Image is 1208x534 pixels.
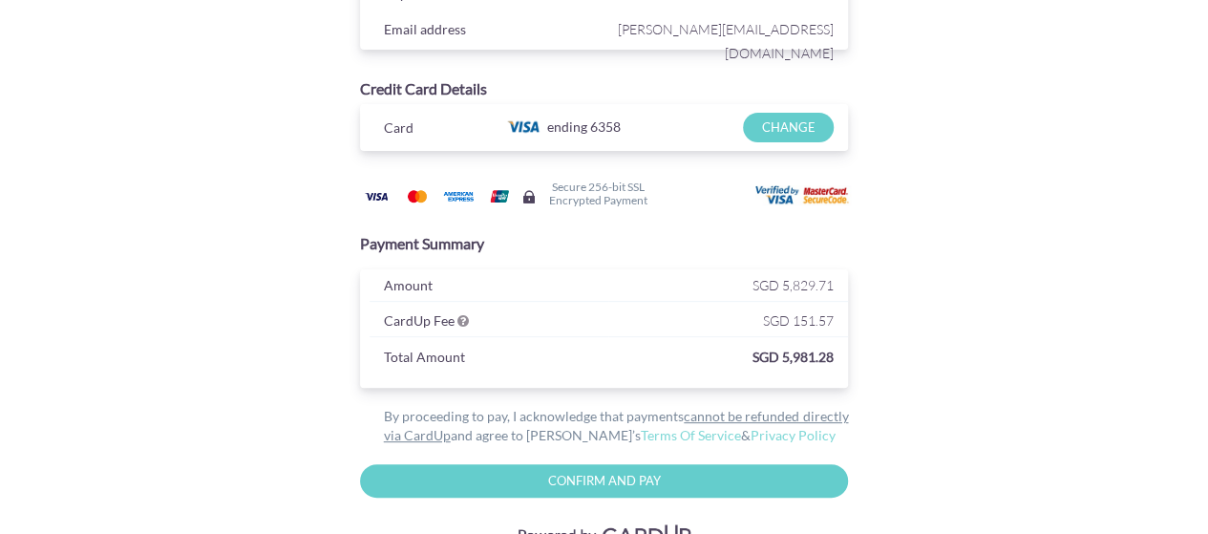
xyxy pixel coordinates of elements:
[370,116,489,144] div: Card
[641,427,741,443] a: Terms Of Service
[743,113,834,142] input: CHANGE
[608,17,834,65] span: [PERSON_NAME][EMAIL_ADDRESS][DOMAIN_NAME]
[751,427,836,443] a: Privacy Policy
[370,345,529,374] div: Total Amount
[370,273,609,302] div: Amount
[549,181,647,205] h6: Secure 256-bit SSL Encrypted Payment
[608,309,848,337] div: SGD 151.57
[547,113,587,141] span: ending
[752,277,834,293] span: SGD 5,829.71
[357,184,395,208] img: Visa
[360,233,849,255] div: Payment Summary
[360,407,849,445] div: By proceeding to pay, I acknowledge that payments and agree to [PERSON_NAME]’s &
[521,189,537,204] img: Secure lock
[755,185,851,206] img: User card
[360,78,849,100] div: Credit Card Details
[590,118,621,135] span: 6358
[529,345,848,374] div: SGD 5,981.28
[398,184,436,208] img: Mastercard
[370,309,609,337] div: CardUp Fee
[370,17,609,46] div: Email address
[360,464,849,498] input: Confirm and Pay
[439,184,477,208] img: American Express
[480,184,519,208] img: Union Pay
